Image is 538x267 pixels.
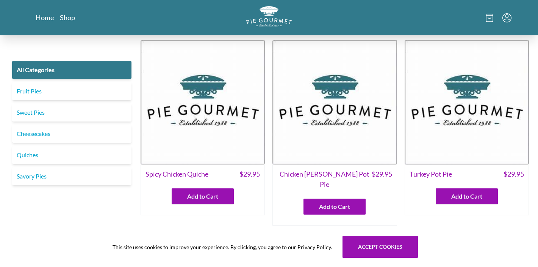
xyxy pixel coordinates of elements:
img: Chicken Curry Pot Pie [272,40,397,164]
a: Fruit Pies [12,82,131,100]
button: Add to Cart [436,188,498,204]
a: Logo [246,6,292,29]
span: This site uses cookies to improve your experience. By clicking, you agree to our Privacy Policy. [113,243,332,251]
a: All Categories [12,61,131,79]
button: Menu [502,13,511,22]
span: $ 29.95 [504,169,524,179]
span: Add to Cart [319,202,350,211]
img: Turkey Pot Pie [405,40,529,164]
span: Chicken [PERSON_NAME] Pot Pie [277,169,371,190]
span: Spicy Chicken Quiche [145,169,208,179]
span: Add to Cart [451,192,482,201]
img: logo [246,6,292,27]
span: Add to Cart [187,192,218,201]
span: Turkey Pot Pie [410,169,452,179]
a: Home [36,13,54,22]
a: Quiches [12,146,131,164]
a: Cheesecakes [12,125,131,143]
a: Sweet Pies [12,103,131,122]
span: $ 29.95 [239,169,260,179]
img: Spicy Chicken Quiche [141,40,265,164]
button: Accept cookies [343,236,418,258]
a: Shop [60,13,75,22]
button: Add to Cart [172,188,234,204]
a: Savory Pies [12,167,131,185]
button: Add to Cart [303,199,366,215]
span: $ 29.95 [372,169,392,190]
